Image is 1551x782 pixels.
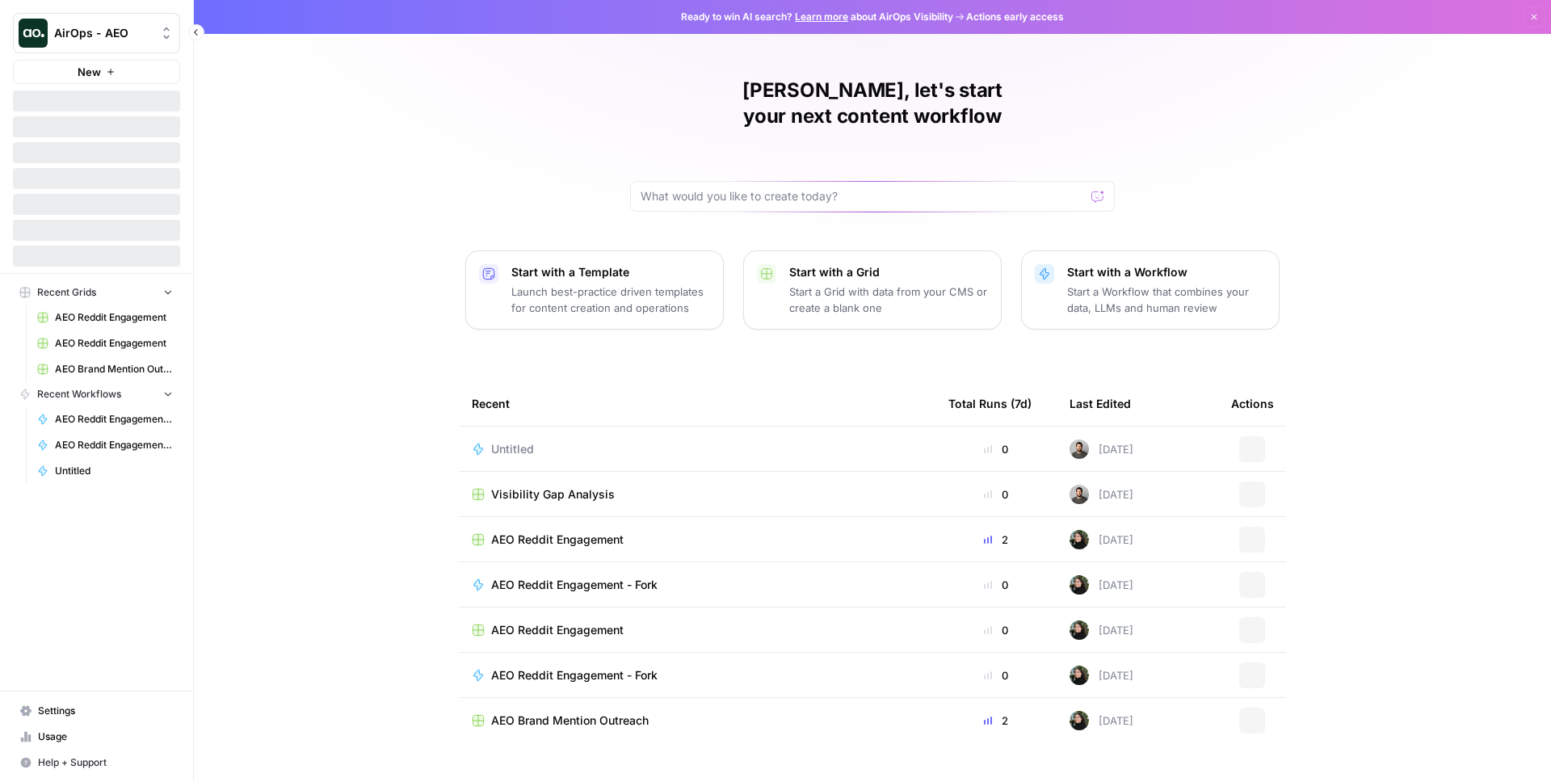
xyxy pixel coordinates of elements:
[38,755,173,770] span: Help + Support
[13,13,180,53] button: Workspace: AirOps - AEO
[948,381,1032,426] div: Total Runs (7d)
[491,577,658,593] span: AEO Reddit Engagement - Fork
[13,750,180,776] button: Help + Support
[491,486,615,502] span: Visibility Gap Analysis
[465,250,724,330] button: Start with a TemplateLaunch best-practice driven templates for content creation and operations
[1070,666,1089,685] img: eoqc67reg7z2luvnwhy7wyvdqmsw
[1070,439,1133,459] div: [DATE]
[795,11,848,23] a: Learn more
[681,10,953,24] span: Ready to win AI search? about AirOps Visibility
[1070,666,1133,685] div: [DATE]
[30,458,180,484] a: Untitled
[55,310,173,325] span: AEO Reddit Engagement
[511,264,710,280] p: Start with a Template
[37,387,121,402] span: Recent Workflows
[55,362,173,376] span: AEO Brand Mention Outreach
[641,188,1085,204] input: What would you like to create today?
[491,667,658,683] span: AEO Reddit Engagement - Fork
[491,713,649,729] span: AEO Brand Mention Outreach
[13,280,180,305] button: Recent Grids
[1070,485,1133,504] div: [DATE]
[948,486,1044,502] div: 0
[948,577,1044,593] div: 0
[1070,485,1089,504] img: 16hj2zu27bdcdvv6x26f6v9ttfr9
[37,285,96,300] span: Recent Grids
[948,532,1044,548] div: 2
[472,622,923,638] a: AEO Reddit Engagement
[789,284,988,316] p: Start a Grid with data from your CMS or create a blank one
[1070,439,1089,459] img: 16hj2zu27bdcdvv6x26f6v9ttfr9
[30,406,180,432] a: AEO Reddit Engagement - Fork
[1021,250,1280,330] button: Start with a WorkflowStart a Workflow that combines your data, LLMs and human review
[948,713,1044,729] div: 2
[1067,284,1266,316] p: Start a Workflow that combines your data, LLMs and human review
[78,64,101,80] span: New
[491,622,624,638] span: AEO Reddit Engagement
[1070,620,1133,640] div: [DATE]
[30,330,180,356] a: AEO Reddit Engagement
[55,336,173,351] span: AEO Reddit Engagement
[472,441,923,457] a: Untitled
[13,698,180,724] a: Settings
[30,305,180,330] a: AEO Reddit Engagement
[472,486,923,502] a: Visibility Gap Analysis
[30,432,180,458] a: AEO Reddit Engagement - Fork
[472,532,923,548] a: AEO Reddit Engagement
[38,704,173,718] span: Settings
[1070,575,1133,595] div: [DATE]
[1231,381,1274,426] div: Actions
[630,78,1115,129] h1: [PERSON_NAME], let's start your next content workflow
[30,356,180,382] a: AEO Brand Mention Outreach
[1070,530,1089,549] img: eoqc67reg7z2luvnwhy7wyvdqmsw
[948,667,1044,683] div: 0
[472,667,923,683] a: AEO Reddit Engagement - Fork
[13,382,180,406] button: Recent Workflows
[472,381,923,426] div: Recent
[948,622,1044,638] div: 0
[948,441,1044,457] div: 0
[789,264,988,280] p: Start with a Grid
[13,724,180,750] a: Usage
[1070,530,1133,549] div: [DATE]
[54,25,152,41] span: AirOps - AEO
[55,438,173,452] span: AEO Reddit Engagement - Fork
[1070,620,1089,640] img: eoqc67reg7z2luvnwhy7wyvdqmsw
[1067,264,1266,280] p: Start with a Workflow
[743,250,1002,330] button: Start with a GridStart a Grid with data from your CMS or create a blank one
[1070,381,1131,426] div: Last Edited
[472,577,923,593] a: AEO Reddit Engagement - Fork
[19,19,48,48] img: AirOps - AEO Logo
[38,729,173,744] span: Usage
[55,412,173,427] span: AEO Reddit Engagement - Fork
[966,10,1064,24] span: Actions early access
[472,713,923,729] a: AEO Brand Mention Outreach
[1070,711,1133,730] div: [DATE]
[511,284,710,316] p: Launch best-practice driven templates for content creation and operations
[491,532,624,548] span: AEO Reddit Engagement
[1070,711,1089,730] img: eoqc67reg7z2luvnwhy7wyvdqmsw
[1070,575,1089,595] img: eoqc67reg7z2luvnwhy7wyvdqmsw
[491,441,534,457] span: Untitled
[13,60,180,84] button: New
[55,464,173,478] span: Untitled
